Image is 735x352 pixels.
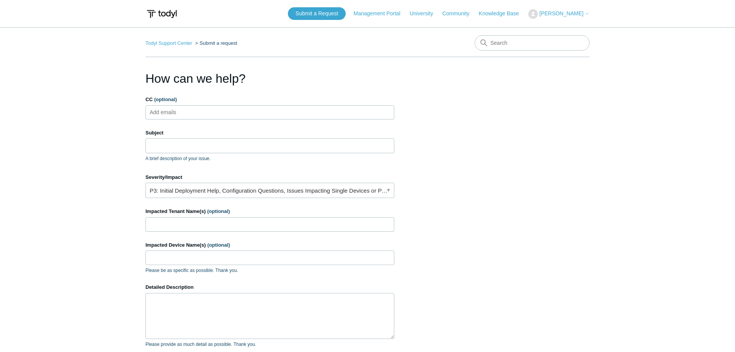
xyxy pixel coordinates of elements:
a: Submit a Request [288,7,346,20]
label: Severity/Impact [145,174,394,181]
a: Todyl Support Center [145,40,192,46]
p: Please provide as much detail as possible. Thank you. [145,341,394,348]
button: [PERSON_NAME] [528,9,590,19]
li: Submit a request [194,40,237,46]
label: Subject [145,129,394,137]
span: (optional) [207,242,230,248]
a: Management Portal [354,10,408,18]
a: P3: Initial Deployment Help, Configuration Questions, Issues Impacting Single Devices or Past Out... [145,183,394,198]
input: Search [475,35,590,51]
span: [PERSON_NAME] [539,10,583,16]
p: A brief description of your issue. [145,155,394,162]
label: CC [145,96,394,103]
p: Please be as specific as possible. Thank you. [145,267,394,274]
span: (optional) [154,97,177,102]
a: Community [443,10,477,18]
span: (optional) [207,208,230,214]
a: Knowledge Base [479,10,527,18]
img: Todyl Support Center Help Center home page [145,7,178,21]
label: Impacted Device Name(s) [145,241,394,249]
a: University [410,10,441,18]
label: Detailed Description [145,283,394,291]
input: Add emails [147,106,193,118]
li: Todyl Support Center [145,40,194,46]
label: Impacted Tenant Name(s) [145,208,394,215]
h1: How can we help? [145,69,394,88]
